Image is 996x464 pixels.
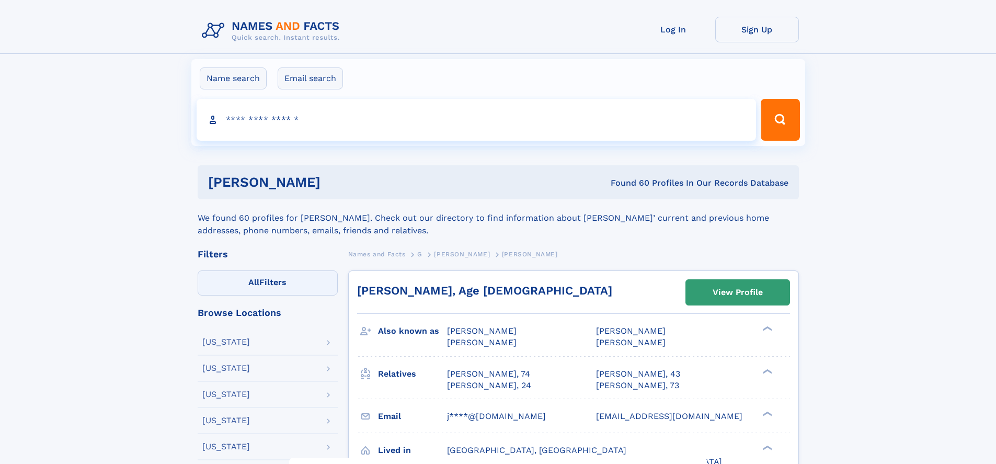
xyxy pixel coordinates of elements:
label: Email search [278,67,343,89]
h3: Email [378,408,447,425]
a: [PERSON_NAME], 24 [447,380,531,391]
span: [PERSON_NAME] [502,251,558,258]
h3: Lived in [378,442,447,459]
div: Filters [198,250,338,259]
span: [PERSON_NAME] [596,326,666,336]
img: Logo Names and Facts [198,17,348,45]
div: ❯ [760,325,773,332]
h3: Also known as [378,322,447,340]
span: All [248,277,259,287]
span: [PERSON_NAME] [596,337,666,347]
a: [PERSON_NAME], 73 [596,380,679,391]
span: [PERSON_NAME] [447,326,517,336]
span: G [417,251,422,258]
a: View Profile [686,280,789,305]
a: [PERSON_NAME], 43 [596,368,680,380]
a: G [417,247,422,261]
button: Search Button [761,99,799,141]
div: We found 60 profiles for [PERSON_NAME]. Check out our directory to find information about [PERSON... [198,199,799,237]
label: Name search [200,67,267,89]
div: [US_STATE] [202,390,250,399]
span: [GEOGRAPHIC_DATA], [GEOGRAPHIC_DATA] [447,445,626,455]
div: View Profile [713,280,763,304]
span: [EMAIL_ADDRESS][DOMAIN_NAME] [596,411,742,421]
a: [PERSON_NAME], Age [DEMOGRAPHIC_DATA] [357,284,612,297]
div: ❯ [760,368,773,375]
div: Found 60 Profiles In Our Records Database [465,177,788,189]
input: search input [197,99,757,141]
a: [PERSON_NAME], 74 [447,368,530,380]
span: [PERSON_NAME] [447,337,517,347]
span: [PERSON_NAME] [434,251,490,258]
div: [US_STATE] [202,364,250,372]
div: [US_STATE] [202,416,250,425]
div: ❯ [760,444,773,451]
div: [US_STATE] [202,443,250,451]
div: ❯ [760,410,773,417]
label: Filters [198,270,338,296]
div: [US_STATE] [202,338,250,346]
h1: [PERSON_NAME] [208,176,466,189]
h3: Relatives [378,365,447,383]
a: Log In [632,17,715,42]
a: Sign Up [715,17,799,42]
a: Names and Facts [348,247,406,261]
a: [PERSON_NAME] [434,247,490,261]
div: Browse Locations [198,308,338,318]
